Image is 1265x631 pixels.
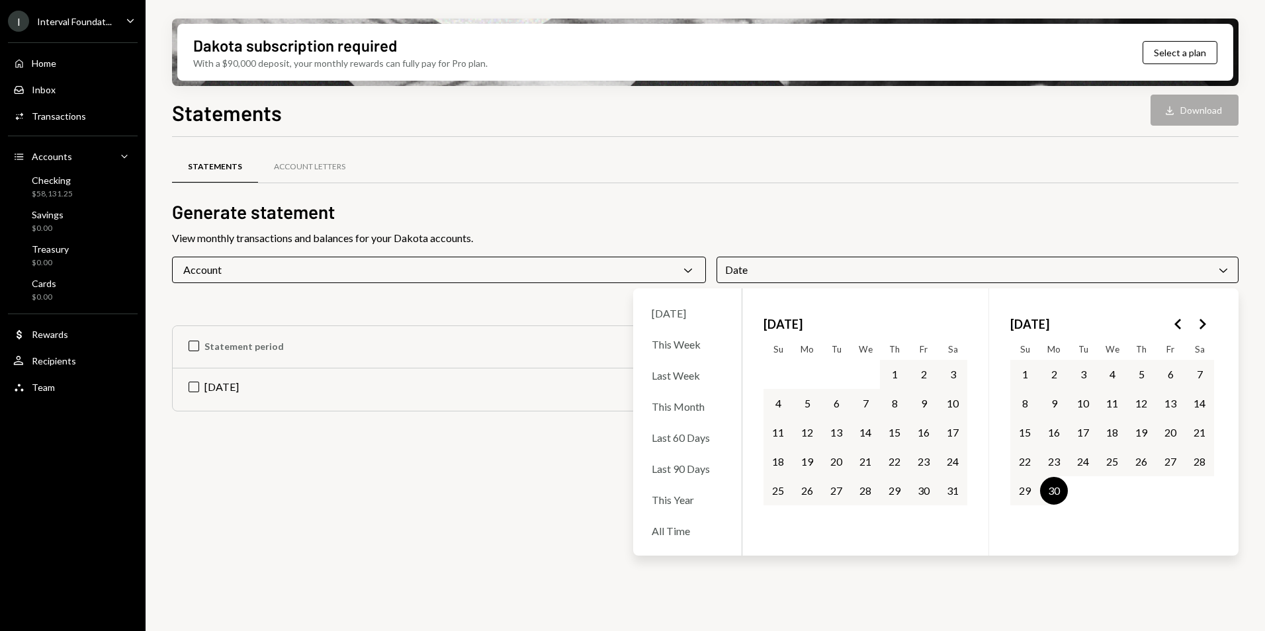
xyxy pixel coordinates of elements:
button: Friday, May 2nd, 2025, selected [910,360,938,388]
a: Checking$58,131.25 [8,171,138,202]
button: Saturday, June 28th, 2025, selected [1186,448,1213,476]
a: Accounts [8,144,138,168]
button: Wednesday, June 11th, 2025, selected [1098,390,1126,417]
div: Team [32,382,55,393]
div: Transactions [32,110,86,122]
div: Last Week [644,361,731,390]
div: All Time [644,517,731,545]
th: Sunday [763,339,793,360]
a: Home [8,51,138,75]
button: Saturday, June 14th, 2025, selected [1186,390,1213,417]
th: Thursday [880,339,909,360]
button: Saturday, May 24th, 2025, selected [939,448,967,476]
table: May 2025 [763,339,967,534]
a: Recipients [8,349,138,372]
button: Tuesday, May 6th, 2025, selected [822,390,850,417]
a: Treasury$0.00 [8,239,138,271]
a: Statements [172,150,258,184]
button: Sunday, May 11th, 2025, selected [764,419,792,446]
button: Friday, June 20th, 2025, selected [1156,419,1184,446]
button: Tuesday, May 27th, 2025, selected [822,477,850,505]
th: Sunday [1010,339,1039,360]
button: Go to the Next Month [1190,312,1214,336]
th: Monday [1039,339,1069,360]
button: Saturday, June 21st, 2025, selected [1186,419,1213,446]
th: Friday [1156,339,1185,360]
button: Thursday, May 15th, 2025, selected [881,419,908,446]
button: Tuesday, June 10th, 2025, selected [1069,390,1097,417]
div: Inbox [32,84,56,95]
h2: Generate statement [172,199,1239,225]
button: Sunday, June 1st, 2025, selected [1011,360,1039,388]
a: Account Letters [258,150,361,184]
div: Dakota subscription required [193,34,397,56]
th: Friday [909,339,938,360]
button: Friday, May 9th, 2025, selected [910,390,938,417]
th: Wednesday [1098,339,1127,360]
button: Monday, June 2nd, 2025, selected [1040,360,1068,388]
button: Thursday, June 26th, 2025, selected [1127,448,1155,476]
button: Thursday, June 19th, 2025, selected [1127,419,1155,446]
button: Wednesday, June 25th, 2025, selected [1098,448,1126,476]
button: Friday, May 16th, 2025, selected [910,419,938,446]
button: Monday, May 19th, 2025, selected [793,448,821,476]
a: Transactions [8,104,138,128]
th: Saturday [1185,339,1214,360]
button: Friday, June 27th, 2025, selected [1156,448,1184,476]
button: Sunday, June 8th, 2025, selected [1011,390,1039,417]
a: Savings$0.00 [8,205,138,237]
button: Friday, June 13th, 2025, selected [1156,390,1184,417]
button: Go to the Previous Month [1166,312,1190,336]
div: With a $90,000 deposit, your monthly rewards can fully pay for Pro plan. [193,56,488,70]
div: $0.00 [32,223,64,234]
h1: Statements [172,99,282,126]
div: $58,131.25 [32,189,73,200]
div: View monthly transactions and balances for your Dakota accounts. [172,230,1239,246]
button: Saturday, May 31st, 2025, selected [939,477,967,505]
div: This Year [644,485,731,514]
a: Cards$0.00 [8,274,138,306]
div: This Week [644,330,731,358]
button: Monday, May 12th, 2025, selected [793,419,821,446]
th: Wednesday [851,339,880,360]
button: Thursday, May 1st, 2025, selected [881,360,908,388]
div: Checking [32,175,73,186]
div: Account [172,257,706,283]
button: Wednesday, June 4th, 2025, selected [1098,360,1126,388]
div: Treasury [32,243,69,255]
button: Wednesday, May 21st, 2025, selected [851,448,879,476]
button: Sunday, May 25th, 2025, selected [764,477,792,505]
button: Tuesday, May 20th, 2025, selected [822,448,850,476]
button: Tuesday, June 24th, 2025, selected [1069,448,1097,476]
button: Thursday, May 22nd, 2025, selected [881,448,908,476]
button: Tuesday, June 3rd, 2025, selected [1069,360,1097,388]
a: Inbox [8,77,138,101]
span: [DATE] [763,310,803,339]
button: Friday, May 23rd, 2025, selected [910,448,938,476]
button: Thursday, June 5th, 2025, selected [1127,360,1155,388]
button: Monday, June 30th, 2025, selected [1040,477,1068,505]
button: Sunday, June 29th, 2025, selected [1011,477,1039,505]
th: Thursday [1127,339,1156,360]
div: Statements [188,161,242,173]
button: Thursday, May 29th, 2025, selected [881,477,908,505]
button: Sunday, May 4th, 2025, selected [764,390,792,417]
button: Wednesday, May 28th, 2025, selected [851,477,879,505]
button: Tuesday, May 13th, 2025, selected [822,419,850,446]
div: Last 90 Days [644,454,731,483]
a: Team [8,375,138,399]
button: Thursday, June 12th, 2025, selected [1127,390,1155,417]
th: Tuesday [1069,339,1098,360]
button: Monday, June 23rd, 2025, selected [1040,448,1068,476]
button: Monday, May 5th, 2025, selected [793,390,821,417]
button: Monday, June 16th, 2025, selected [1040,419,1068,446]
button: Saturday, May 3rd, 2025, selected [939,360,967,388]
button: Friday, June 6th, 2025, selected [1156,360,1184,388]
table: June 2025 [1010,339,1214,534]
th: Monday [793,339,822,360]
div: Account Letters [274,161,345,173]
button: Wednesday, May 7th, 2025, selected [851,390,879,417]
div: Accounts [32,151,72,162]
div: Date [717,257,1239,283]
button: Monday, June 9th, 2025, selected [1040,390,1068,417]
